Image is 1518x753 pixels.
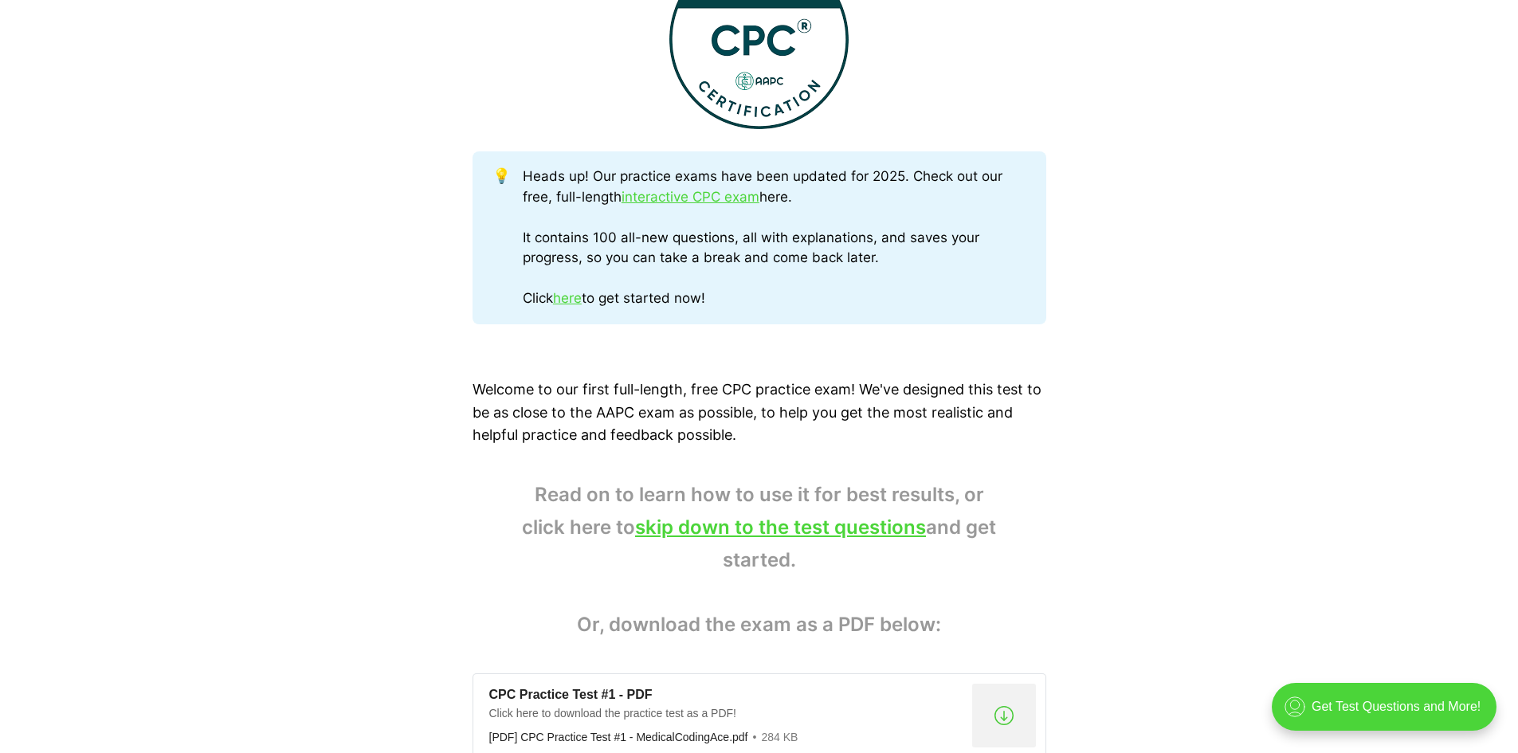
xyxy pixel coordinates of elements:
div: 284 KB [748,730,798,744]
a: skip down to the test questions [635,516,926,539]
div: [PDF] CPC Practice Test #1 - MedicalCodingAce.pdf [489,731,748,743]
a: interactive CPC exam [622,189,759,205]
blockquote: Read on to learn how to use it for best results, or click here to and get started. Or, download t... [473,479,1046,641]
div: Heads up! Our practice exams have been updated for 2025. Check out our free, full-length here. It... [523,167,1026,309]
a: here [553,290,582,306]
div: CPC Practice Test #1 - PDF [489,687,966,704]
p: Welcome to our first full-length, free CPC practice exam! We've designed this test to be as close... [473,378,1046,447]
div: Click here to download the practice test as a PDF! [489,706,966,726]
div: 💡 [492,167,523,309]
iframe: portal-trigger [1258,675,1518,753]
